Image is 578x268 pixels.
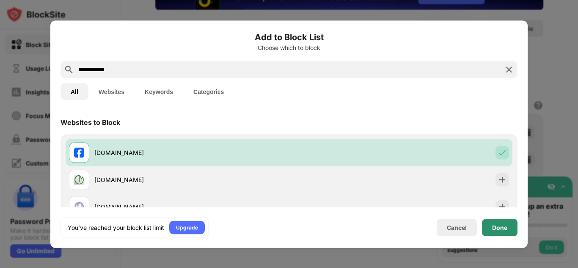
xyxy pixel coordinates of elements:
[61,118,120,126] div: Websites to Block
[61,44,517,51] div: Choose which to block
[74,147,84,157] img: favicons
[504,64,514,75] img: search-close
[492,224,507,231] div: Done
[61,30,517,43] h6: Add to Block List
[88,83,135,100] button: Websites
[64,64,74,75] img: search.svg
[94,148,289,157] div: [DOMAIN_NAME]
[74,174,84,185] img: favicons
[176,223,198,232] div: Upgrade
[183,83,234,100] button: Categories
[94,175,289,184] div: [DOMAIN_NAME]
[61,83,88,100] button: All
[74,202,84,212] img: favicons
[447,224,467,231] div: Cancel
[68,223,164,232] div: You’ve reached your block list limit
[135,83,183,100] button: Keywords
[94,202,289,211] div: [DOMAIN_NAME]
